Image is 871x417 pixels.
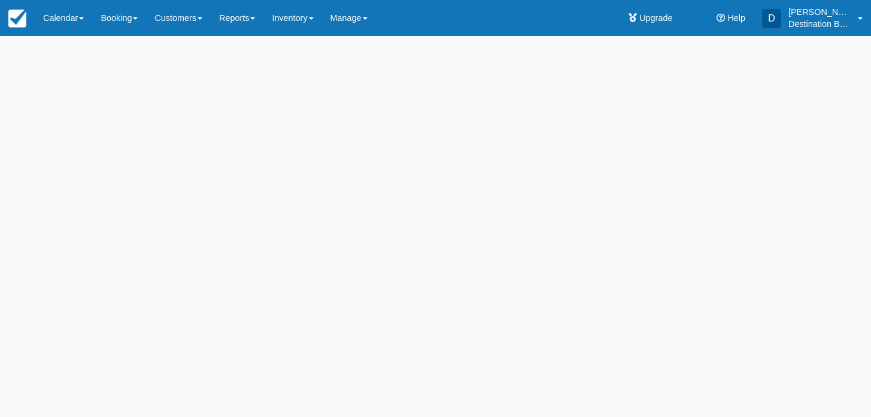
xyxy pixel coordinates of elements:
p: Destination Boat Clubs Carolina's [GEOGRAPHIC_DATA][PERSON_NAME] [788,18,851,30]
span: Help [727,13,745,23]
img: checkfront-main-nav-mini-logo.png [8,10,26,28]
span: Upgrade [639,13,672,23]
div: D [762,9,781,28]
i: Help [717,14,725,22]
p: [PERSON_NAME] ([PERSON_NAME].[PERSON_NAME]) [788,6,851,18]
